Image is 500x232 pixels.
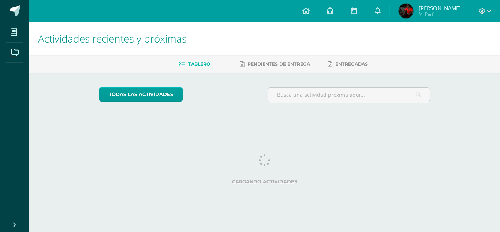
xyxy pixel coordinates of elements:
[99,179,430,184] label: Cargando actividades
[99,87,183,102] a: todas las Actividades
[328,58,368,70] a: Entregadas
[419,11,461,17] span: Mi Perfil
[179,58,210,70] a: Tablero
[268,88,430,102] input: Busca una actividad próxima aquí...
[38,32,187,45] span: Actividades recientes y próximas
[399,4,413,18] img: 2843e80753eb4dcd98a261d815da29a0.png
[188,61,210,67] span: Tablero
[419,4,461,12] span: [PERSON_NAME]
[247,61,310,67] span: Pendientes de entrega
[335,61,368,67] span: Entregadas
[240,58,310,70] a: Pendientes de entrega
